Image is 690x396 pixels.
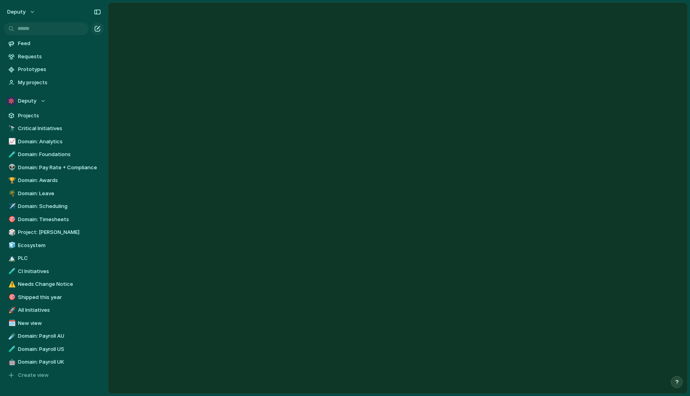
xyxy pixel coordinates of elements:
div: 🧪Domain: Payroll US [4,343,104,355]
span: Create view [18,371,49,379]
div: 🎯 [8,293,14,302]
div: 🎯 [8,215,14,224]
a: ⚠️Needs Change Notice [4,278,104,290]
span: Domain: Payroll US [18,345,101,353]
span: Domain: Analytics [18,138,101,146]
div: 🎯Shipped this year [4,291,104,303]
button: 📈 [7,138,15,146]
span: Critical Initiatives [18,125,101,133]
span: Requests [18,53,101,61]
a: 🚀All Initiatives [4,304,104,316]
div: 🔭 [8,124,14,133]
a: Feed [4,38,104,49]
button: 🏔️ [7,254,15,262]
div: 🏆 [8,176,14,185]
button: ⚠️ [7,280,15,288]
span: PLC [18,254,101,262]
button: 🧪 [7,267,15,275]
button: 🗓️ [7,319,15,327]
div: 🧪 [8,345,14,354]
span: Project: [PERSON_NAME] [18,228,101,236]
span: Shipped this year [18,293,101,301]
button: ☄️ [7,332,15,340]
div: ☄️ [8,332,14,341]
a: Prototypes [4,63,104,75]
span: Needs Change Notice [18,280,101,288]
div: 🗓️ [8,319,14,328]
span: Deputy [18,97,36,105]
a: ☄️Domain: Payroll AU [4,330,104,342]
div: 🏔️ [8,254,14,263]
button: 🧪 [7,150,15,158]
div: 🧪 [8,150,14,159]
div: 🎲 [8,228,14,237]
a: 🤖Domain: Payroll UK [4,356,104,368]
span: Ecosystem [18,242,101,249]
div: 🧊 [8,241,14,250]
button: ✈️ [7,202,15,210]
button: 🧊 [7,242,15,249]
span: Domain: Foundations [18,150,101,158]
span: Domain: Payroll AU [18,332,101,340]
span: Domain: Pay Rate + Compliance [18,164,101,172]
span: Feed [18,40,101,48]
span: Domain: Awards [18,176,101,184]
span: All Initiatives [18,306,101,314]
span: Projects [18,112,101,120]
span: Domain: Leave [18,190,101,198]
span: Domain: Scheduling [18,202,101,210]
div: 🌴 [8,189,14,198]
button: 🧪 [7,345,15,353]
a: 🌴Domain: Leave [4,188,104,200]
div: ✈️ [8,202,14,211]
span: My projects [18,79,101,87]
div: 📈Domain: Analytics [4,136,104,148]
a: Projects [4,110,104,122]
button: Create view [4,369,104,381]
a: ✈️Domain: Scheduling [4,200,104,212]
a: 🎯Domain: Timesheets [4,214,104,226]
a: 🧊Ecosystem [4,240,104,251]
button: 🎲 [7,228,15,236]
button: 🔭 [7,125,15,133]
span: New view [18,319,101,327]
span: Domain: Payroll UK [18,358,101,366]
div: 🧪CI Initiatives [4,265,104,277]
div: 📈 [8,137,14,146]
span: deputy [7,8,26,16]
a: 🎲Project: [PERSON_NAME] [4,226,104,238]
button: 🌴 [7,190,15,198]
button: Deputy [4,95,104,107]
div: 🤖 [8,358,14,367]
a: 🧪Domain: Foundations [4,148,104,160]
div: 🗓️New view [4,317,104,329]
button: deputy [4,6,40,18]
a: Requests [4,51,104,63]
div: ⚠️ [8,280,14,289]
button: 👽 [7,164,15,172]
div: 🧪 [8,267,14,276]
span: CI Initiatives [18,267,101,275]
a: 👽Domain: Pay Rate + Compliance [4,162,104,174]
a: 🏔️PLC [4,252,104,264]
span: Prototypes [18,65,101,73]
a: 🔭Critical Initiatives [4,123,104,135]
a: My projects [4,77,104,89]
button: 🎯 [7,293,15,301]
button: 🤖 [7,358,15,366]
a: 🏆Domain: Awards [4,174,104,186]
div: 👽 [8,163,14,172]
